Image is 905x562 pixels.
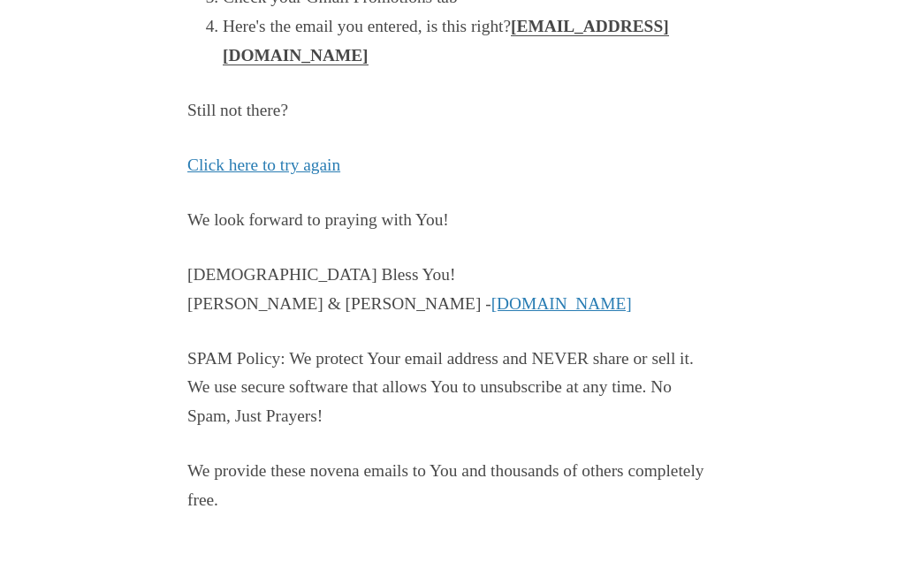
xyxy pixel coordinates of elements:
[187,262,718,320] p: [DEMOGRAPHIC_DATA] Bless You! [PERSON_NAME] & [PERSON_NAME] -
[491,295,632,314] a: [DOMAIN_NAME]
[223,13,718,72] li: Here's the email you entered, is this right?
[187,207,718,236] p: We look forward to praying with You!
[187,458,718,516] p: We provide these novena emails to You and thousands of others completely free.
[187,97,718,126] p: Still not there?
[187,346,718,433] p: SPAM Policy: We protect Your email address and NEVER share or sell it. We use secure software tha...
[187,156,340,175] a: Click here to try again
